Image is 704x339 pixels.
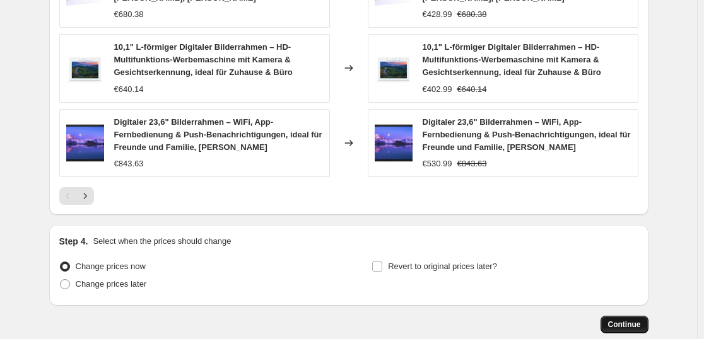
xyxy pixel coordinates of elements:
[76,261,146,271] span: Change prices now
[375,124,413,162] img: 61daxZqDqrL_80x.jpg
[76,187,94,205] button: Next
[423,117,631,152] span: Digitaler 23,6" Bilderrahmen – WiFi, App-Fernbedienung & Push-Benachrichtigungen, ideal für Freun...
[66,124,104,162] img: 61daxZqDqrL_80x.jpg
[114,158,144,170] div: €843.63
[59,235,88,248] h2: Step 4.
[375,49,413,87] img: 61vMvsxuLnL_80x.jpg
[114,83,144,96] div: €640.14
[457,158,487,170] strike: €843.63
[114,42,293,77] span: 10,1" L-förmiger Digitaler Bilderrahmen – HD-Multifunktions-Werbemaschine mit Kamera & Gesichtser...
[66,49,104,87] img: 61vMvsxuLnL_80x.jpg
[388,261,497,271] span: Revert to original prices later?
[457,8,487,21] strike: €680.38
[76,279,147,289] span: Change prices later
[114,117,322,152] span: Digitaler 23,6" Bilderrahmen – WiFi, App-Fernbedienung & Push-Benachrichtigungen, ideal für Freun...
[423,83,452,96] div: €402.99
[423,158,452,170] div: €530.99
[608,319,641,330] span: Continue
[114,8,144,21] div: €680.38
[457,83,487,96] strike: €640.14
[59,187,94,205] nav: Pagination
[601,316,648,333] button: Continue
[93,235,231,248] p: Select when the prices should change
[423,8,452,21] div: €428.99
[423,42,601,77] span: 10,1" L-förmiger Digitaler Bilderrahmen – HD-Multifunktions-Werbemaschine mit Kamera & Gesichtser...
